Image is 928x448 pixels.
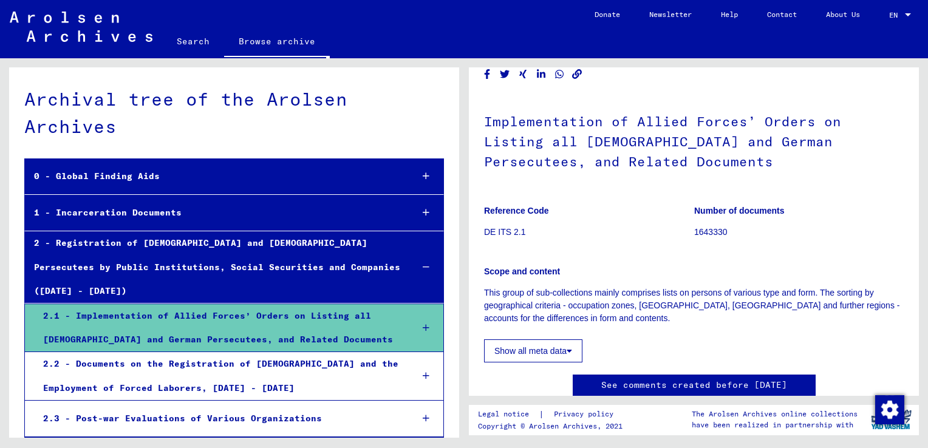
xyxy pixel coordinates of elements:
[499,67,511,82] button: Share on Twitter
[10,12,152,42] img: Arolsen_neg.svg
[478,408,539,421] a: Legal notice
[553,67,566,82] button: Share on WhatsApp
[517,67,530,82] button: Share on Xing
[484,206,549,216] b: Reference Code
[484,226,694,239] p: DE ITS 2.1
[484,266,560,276] b: Scope and content
[481,67,494,82] button: Share on Facebook
[478,408,628,421] div: |
[224,27,330,58] a: Browse archive
[601,379,787,392] a: See comments created before [DATE]
[162,27,224,56] a: Search
[535,67,548,82] button: Share on LinkedIn
[484,339,582,362] button: Show all meta data
[24,86,444,140] div: Archival tree of the Arolsen Archives
[34,352,402,399] div: 2.2 - Documents on the Registration of [DEMOGRAPHIC_DATA] and the Employment of Forced Laborers, ...
[34,304,402,351] div: 2.1 - Implementation of Allied Forces’ Orders on Listing all [DEMOGRAPHIC_DATA] and German Persec...
[571,67,584,82] button: Copy link
[875,395,904,424] img: Change consent
[544,408,628,421] a: Privacy policy
[25,231,402,303] div: 2 - Registration of [DEMOGRAPHIC_DATA] and [DEMOGRAPHIC_DATA] Persecutees by Public Institutions,...
[25,201,402,225] div: 1 - Incarceration Documents
[889,11,902,19] span: EN
[34,407,402,430] div: 2.3 - Post-war Evaluations of Various Organizations
[484,93,904,187] h1: Implementation of Allied Forces’ Orders on Listing all [DEMOGRAPHIC_DATA] and German Persecutees,...
[868,404,914,435] img: yv_logo.png
[484,287,904,325] p: This group of sub-collections mainly comprises lists on persons of various type and form. The sor...
[25,165,402,188] div: 0 - Global Finding Aids
[694,226,904,239] p: 1643330
[692,409,858,419] p: The Arolsen Archives online collections
[478,421,628,432] p: Copyright © Arolsen Archives, 2021
[692,419,858,430] p: have been realized in partnership with
[694,206,785,216] b: Number of documents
